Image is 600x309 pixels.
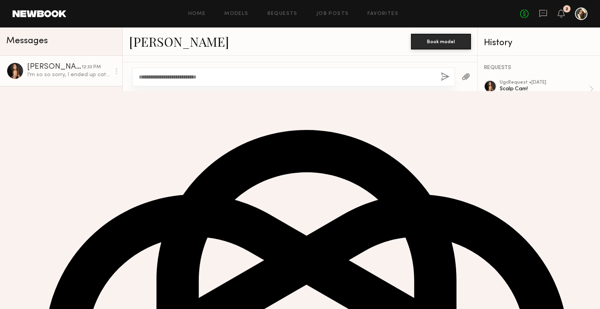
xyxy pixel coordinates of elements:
div: REQUESTS [484,65,594,71]
div: I’m so so sorry, I ended up catching Covid from someone on set. I can get it to you in the next c... [27,71,111,79]
button: Book model [411,34,471,49]
div: [PERSON_NAME] [27,63,82,71]
a: Book model [411,38,471,44]
div: ugc Request • [DATE] [500,80,589,85]
a: Job Posts [316,11,349,16]
a: ugcRequest •[DATE]Scalp Cam! [500,80,594,98]
span: Messages [6,37,48,46]
div: 2 [565,7,568,11]
a: Favorites [367,11,398,16]
a: Models [224,11,248,16]
div: History [484,38,594,48]
div: 12:33 PM [82,64,101,71]
div: Scalp Cam! [500,85,589,93]
a: Requests [267,11,298,16]
a: [PERSON_NAME] [129,33,229,50]
a: Home [188,11,206,16]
